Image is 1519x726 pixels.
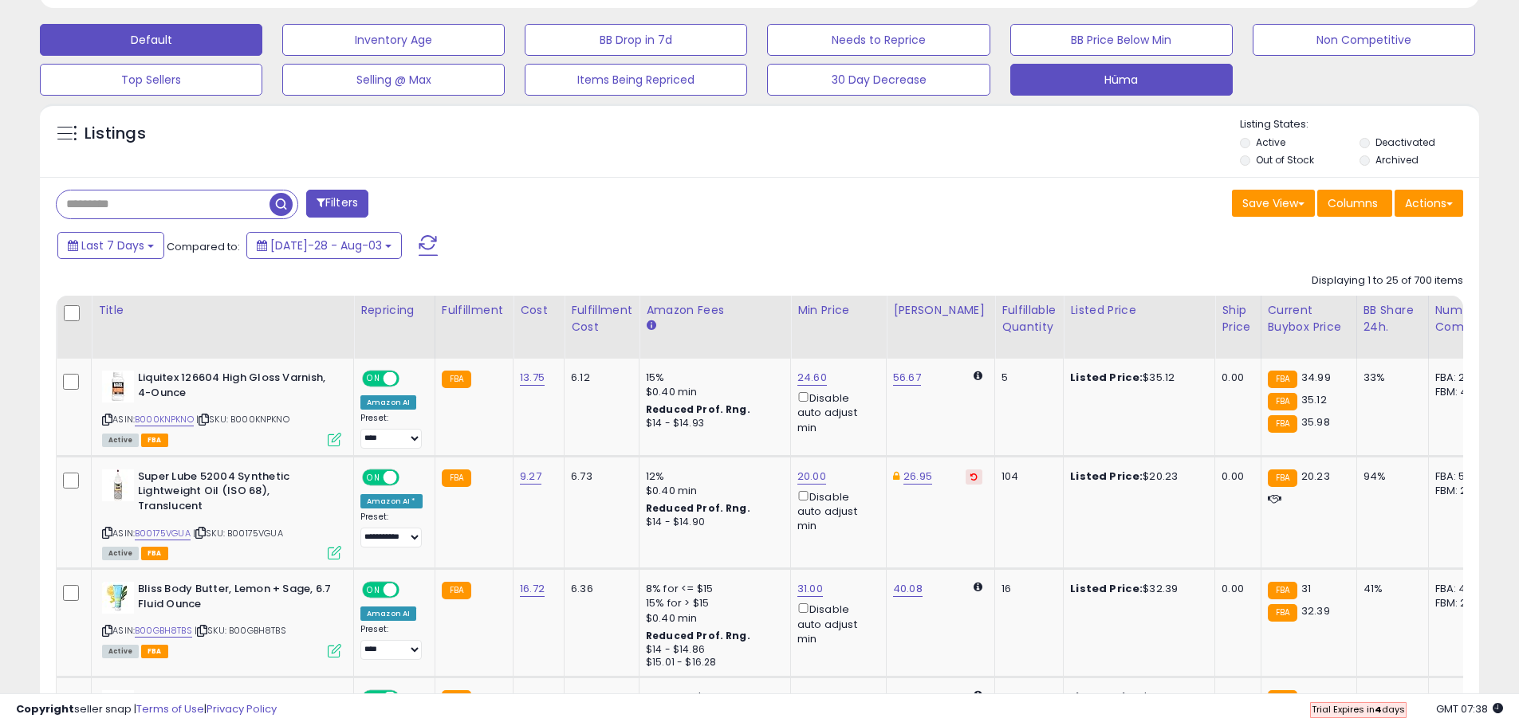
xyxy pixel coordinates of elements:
div: Fulfillment [442,302,506,319]
small: FBA [1268,393,1297,410]
span: OFF [397,372,423,386]
div: FBA: 2 [1435,371,1488,385]
img: 31sJ+ctM8iL._SL40_.jpg [102,582,134,614]
div: ASIN: [102,582,341,656]
div: 33% [1364,371,1416,385]
b: 4 [1375,703,1382,716]
span: FBA [141,434,168,447]
div: Preset: [360,624,423,660]
button: BB Price Below Min [1010,24,1233,56]
div: Amazon Fees [646,302,784,319]
b: Bliss Body Butter, Lemon + Sage, 6.7 Fluid Ounce [138,582,332,615]
img: 31ePqTgzOEL._SL40_.jpg [102,469,134,501]
span: | SKU: B000KNPKNO [196,413,289,426]
div: Ship Price [1222,302,1253,336]
button: BB Drop in 7d [525,24,747,56]
span: FBA [141,547,168,560]
div: FBM: 2 [1435,484,1488,498]
div: $15.01 - $16.28 [646,656,778,669]
button: Save View [1232,190,1315,217]
div: Repricing [360,302,428,319]
div: 6.36 [571,582,627,596]
label: Out of Stock [1256,153,1314,167]
div: 6.12 [571,371,627,385]
div: 0.00 [1222,582,1248,596]
small: FBA [1268,415,1297,433]
button: Selling @ Max [282,64,505,96]
div: BB Share 24h. [1364,302,1422,336]
span: OFF [397,583,423,597]
div: ASIN: [102,469,341,558]
b: Super Lube 52004 Synthetic Lightweight Oil (ISO 68), Translucent [138,469,332,518]
div: 16 [1002,582,1051,596]
small: FBA [1268,469,1297,487]
div: 12% [646,469,778,484]
div: ASIN: [102,371,341,445]
span: | SKU: B00175VGUA [193,527,283,540]
div: seller snap | | [16,702,277,717]
a: 16.72 [520,581,545,597]
div: 5 [1002,371,1051,385]
a: 13.75 [520,370,545,386]
div: Amazon AI [360,606,416,621]
span: ON [364,583,384,597]
a: Privacy Policy [207,701,277,716]
span: All listings currently available for purchase on Amazon [102,547,139,560]
span: [DATE]-28 - Aug-03 [270,237,382,253]
div: $0.40 min [646,385,778,399]
span: Columns [1328,195,1378,211]
div: 0.00 [1222,371,1248,385]
span: ON [364,372,384,386]
span: Trial Expires in days [1312,703,1405,716]
div: $35.12 [1070,371,1202,385]
span: 2025-08-11 07:38 GMT [1436,701,1503,716]
small: FBA [442,469,471,487]
label: Active [1256,135,1285,149]
a: 56.67 [893,370,921,386]
div: $32.39 [1070,582,1202,596]
img: 31zfhDXqAhL._SL40_.jpg [102,371,134,402]
a: B00GBH8TBS [135,624,192,638]
div: $14 - $14.90 [646,516,778,529]
span: | SKU: B00GBH8TBS [195,624,286,637]
span: Last 7 Days [81,237,144,253]
span: 35.98 [1301,414,1330,430]
span: FBA [141,645,168,658]
small: FBA [1268,582,1297,599]
div: Current Buybox Price [1268,302,1350,336]
div: FBA: 5 [1435,469,1488,484]
small: FBA [442,582,471,599]
div: Disable auto adjust min [797,389,874,435]
div: 8% for <= $15 [646,582,778,596]
div: 6.73 [571,469,627,484]
div: FBA: 4 [1435,582,1488,596]
div: Min Price [797,302,880,319]
div: Cost [520,302,557,319]
div: $14 - $14.86 [646,643,778,657]
div: [PERSON_NAME] [893,302,988,319]
b: Listed Price: [1070,581,1143,596]
span: 34.99 [1301,370,1331,385]
b: Listed Price: [1070,370,1143,385]
h5: Listings [85,123,146,145]
div: FBM: 4 [1435,385,1488,399]
small: Amazon Fees. [646,319,655,333]
small: FBA [1268,371,1297,388]
a: 31.00 [797,581,823,597]
a: 40.08 [893,581,923,597]
button: 30 Day Decrease [767,64,990,96]
small: FBA [442,371,471,388]
div: Disable auto adjust min [797,600,874,646]
label: Archived [1375,153,1419,167]
span: Compared to: [167,239,240,254]
button: Actions [1395,190,1463,217]
label: Deactivated [1375,135,1435,149]
div: 15% for > $15 [646,596,778,610]
span: OFF [397,470,423,484]
div: Amazon AI * [360,494,423,508]
a: B000KNPKNO [135,413,194,426]
div: Displaying 1 to 25 of 700 items [1312,273,1463,288]
small: FBA [1268,604,1297,622]
b: Reduced Prof. Rng. [646,501,750,515]
span: 32.39 [1301,603,1330,618]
